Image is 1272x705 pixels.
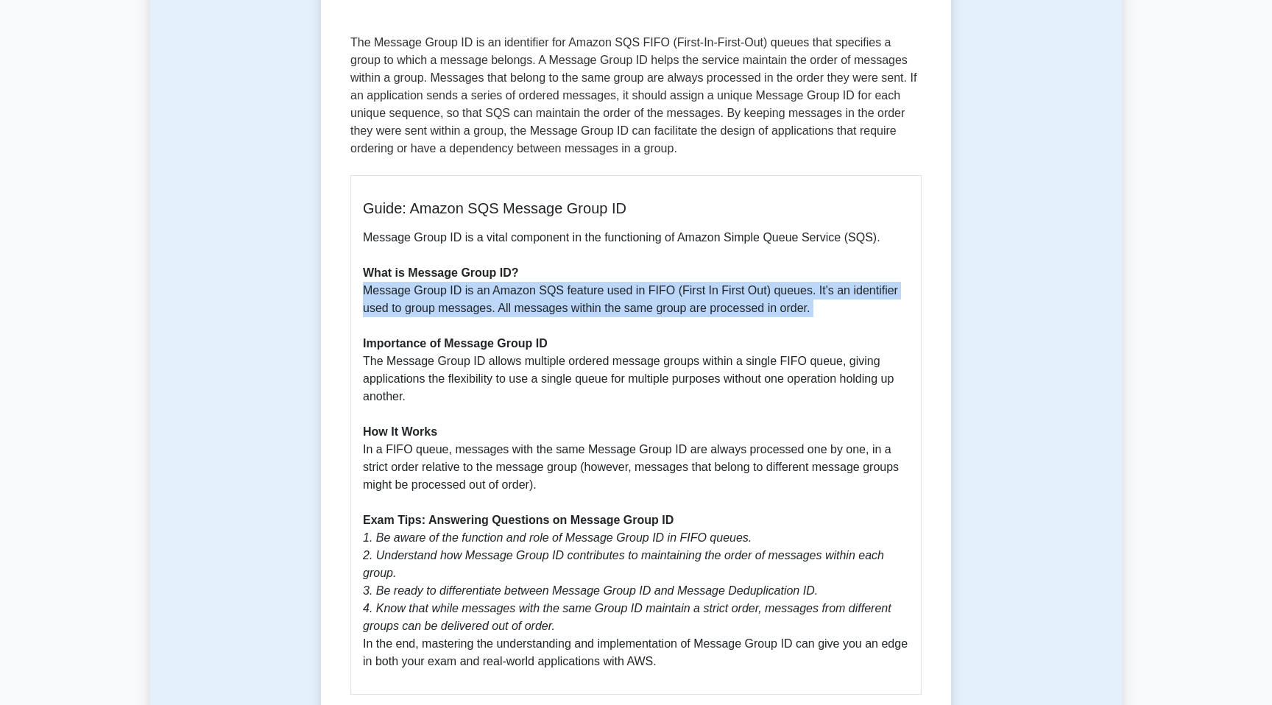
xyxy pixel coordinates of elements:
b: What is Message Group ID? [363,266,519,279]
b: Exam Tips: Answering Questions on Message Group ID [363,514,674,526]
b: Importance of Message Group ID [363,337,548,350]
p: Message Group ID is a vital component in the functioning of Amazon Simple Queue Service (SQS). Me... [363,229,909,670]
p: The Message Group ID is an identifier for Amazon SQS FIFO (First-In-First-Out) queues that specif... [350,34,922,163]
b: How It Works [363,425,437,438]
i: 4. Know that while messages with the same Group ID maintain a strict order, messages from differe... [363,602,891,632]
i: 2. Understand how Message Group ID contributes to maintaining the order of messages within each g... [363,549,884,579]
h5: Guide: Amazon SQS Message Group ID [363,199,909,217]
i: 1. Be aware of the function and role of Message Group ID in FIFO queues. [363,531,752,544]
i: 3. Be ready to differentiate between Message Group ID and Message Deduplication ID. [363,584,818,597]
